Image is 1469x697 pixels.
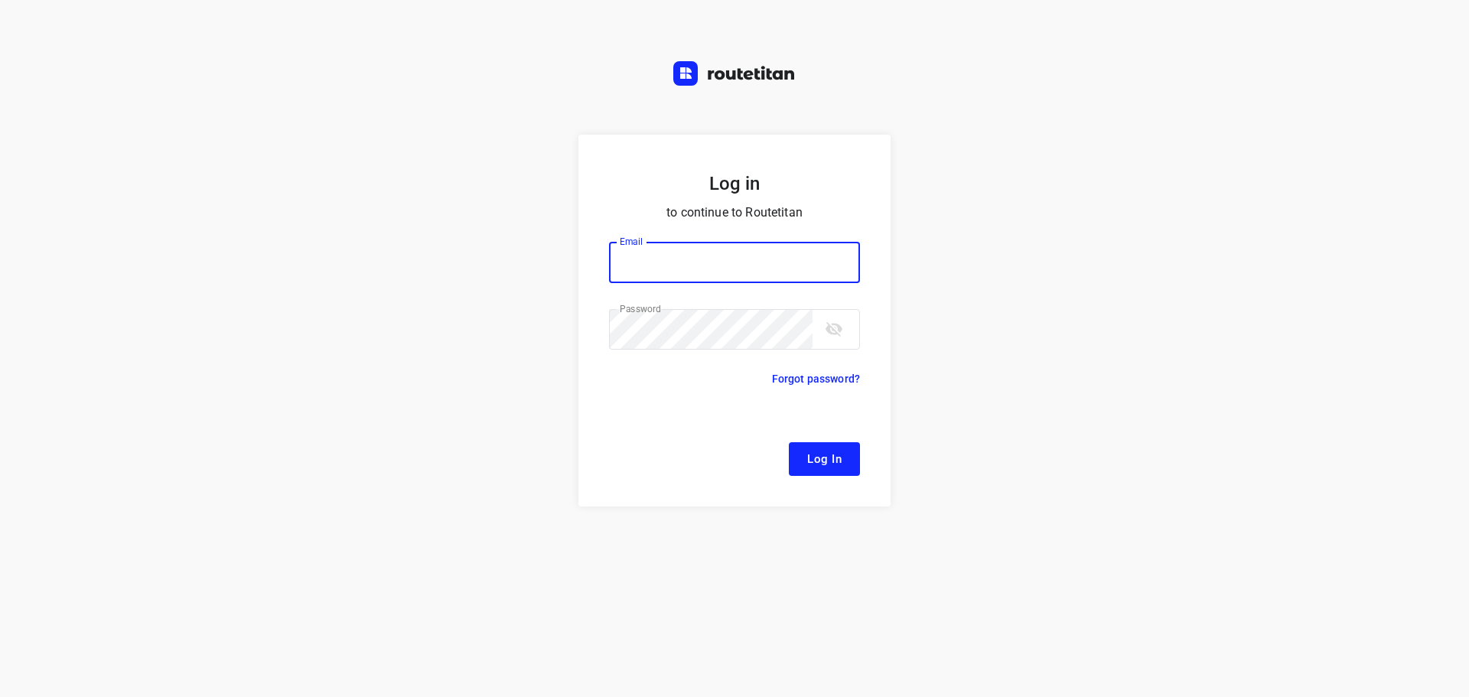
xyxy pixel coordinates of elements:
h5: Log in [609,171,860,196]
button: toggle password visibility [819,314,849,344]
p: Forgot password? [772,370,860,388]
span: Log In [807,449,842,469]
button: Log In [789,442,860,476]
img: Routetitan [673,61,796,86]
p: to continue to Routetitan [609,202,860,223]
